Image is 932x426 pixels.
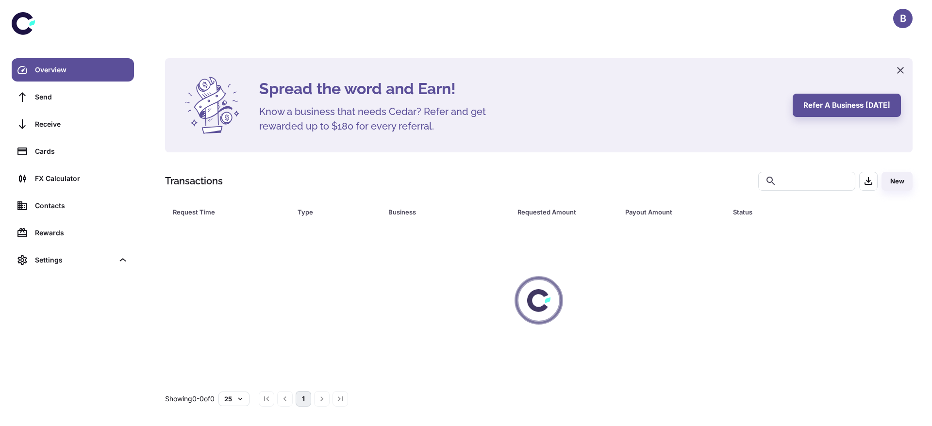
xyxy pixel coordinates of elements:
div: Overview [35,65,128,75]
button: Refer a business [DATE] [793,94,901,117]
nav: pagination navigation [257,391,349,407]
div: Cards [35,146,128,157]
div: Receive [35,119,128,130]
div: Status [733,205,860,219]
h1: Transactions [165,174,223,188]
div: Rewards [35,228,128,238]
a: Cards [12,140,134,163]
span: Payout Amount [625,205,721,219]
span: Requested Amount [517,205,614,219]
div: Settings [12,248,134,272]
div: Settings [35,255,114,265]
button: New [882,172,913,191]
a: Rewards [12,221,134,245]
span: Type [298,205,376,219]
div: Send [35,92,128,102]
div: FX Calculator [35,173,128,184]
a: Overview [12,58,134,82]
span: Status [733,205,872,219]
h4: Spread the word and Earn! [259,77,781,100]
a: FX Calculator [12,167,134,190]
div: Requested Amount [517,205,601,219]
button: 25 [218,392,250,406]
h5: Know a business that needs Cedar? Refer and get rewarded up to $180 for every referral. [259,104,502,133]
div: Request Time [173,205,273,219]
span: Request Time [173,205,286,219]
a: Send [12,85,134,109]
div: Payout Amount [625,205,709,219]
a: Receive [12,113,134,136]
div: Contacts [35,200,128,211]
button: B [893,9,913,28]
p: Showing 0-0 of 0 [165,393,215,404]
a: Contacts [12,194,134,217]
button: page 1 [296,391,311,407]
div: Type [298,205,364,219]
